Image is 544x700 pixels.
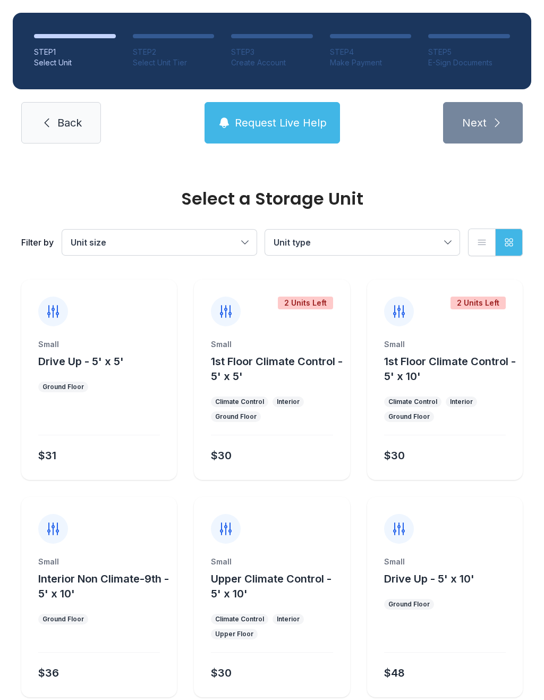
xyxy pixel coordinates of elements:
span: Unit size [71,237,106,248]
span: Next [462,115,487,130]
div: $31 [38,448,56,463]
div: STEP 3 [231,47,313,57]
div: Create Account [231,57,313,68]
span: Request Live Help [235,115,327,130]
div: Select Unit [34,57,116,68]
div: Interior [450,398,473,406]
div: Make Payment [330,57,412,68]
span: Unit type [274,237,311,248]
div: Filter by [21,236,54,249]
div: $30 [211,448,232,463]
div: STEP 4 [330,47,412,57]
button: Upper Climate Control - 5' x 10' [211,571,345,601]
div: 2 Units Left [278,297,333,309]
div: Climate Control [388,398,437,406]
button: Unit size [62,230,257,255]
div: STEP 2 [133,47,215,57]
div: $48 [384,665,405,680]
button: 1st Floor Climate Control - 5' x 10' [384,354,518,384]
div: Upper Floor [215,630,253,638]
div: Interior [277,398,300,406]
div: Small [38,556,160,567]
div: Small [384,556,506,567]
div: Interior [277,615,300,623]
div: Small [211,556,333,567]
div: Ground Floor [42,383,84,391]
button: 1st Floor Climate Control - 5' x 5' [211,354,345,384]
span: Drive Up - 5' x 5' [38,355,124,368]
div: Ground Floor [388,412,430,421]
div: Ground Floor [215,412,257,421]
div: Ground Floor [388,600,430,609]
button: Interior Non Climate-9th - 5' x 10' [38,571,173,601]
div: Small [211,339,333,350]
div: $36 [38,665,59,680]
div: E-Sign Documents [428,57,510,68]
span: Back [57,115,82,130]
div: $30 [211,665,232,680]
div: 2 Units Left [450,297,506,309]
span: 1st Floor Climate Control - 5' x 10' [384,355,516,383]
div: Small [38,339,160,350]
div: Small [384,339,506,350]
div: Select a Storage Unit [21,190,523,207]
button: Drive Up - 5' x 5' [38,354,124,369]
button: Drive Up - 5' x 10' [384,571,474,586]
span: Drive Up - 5' x 10' [384,572,474,585]
div: Select Unit Tier [133,57,215,68]
span: 1st Floor Climate Control - 5' x 5' [211,355,343,383]
span: Upper Climate Control - 5' x 10' [211,572,331,600]
span: Interior Non Climate-9th - 5' x 10' [38,572,169,600]
div: STEP 5 [428,47,510,57]
div: Climate Control [215,398,264,406]
div: Ground Floor [42,615,84,623]
div: STEP 1 [34,47,116,57]
div: $30 [384,448,405,463]
div: Climate Control [215,615,264,623]
button: Unit type [265,230,460,255]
